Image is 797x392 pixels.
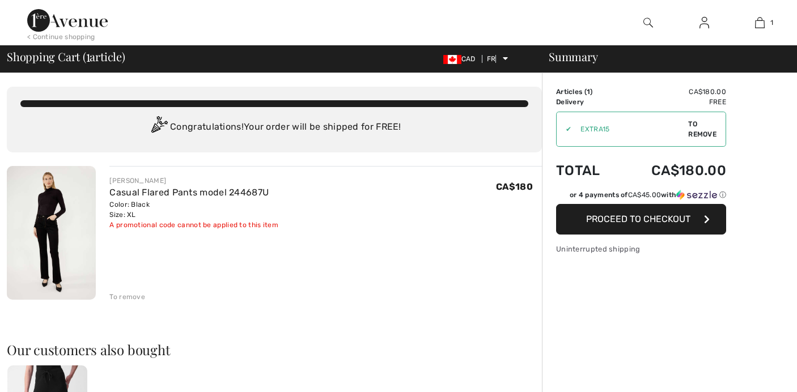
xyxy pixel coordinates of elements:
[86,45,90,65] font: 1
[556,163,600,178] font: Total
[109,221,278,229] font: A promotional code cannot be applied to this item
[571,112,688,146] input: Promo code
[586,214,690,224] font: Proceed to checkout
[590,88,592,96] font: )
[170,121,244,132] font: Congratulations!
[487,55,496,63] font: FR
[755,16,765,29] img: My cart
[556,98,584,106] font: Delivery
[556,190,726,204] div: or 4 payments ofCA$45.00withSezzle Click to learn more about Sezzle
[733,16,787,29] a: 1
[719,191,726,199] font: ⓘ
[7,340,171,359] font: Our customers also bought
[27,33,95,41] font: < Continue shopping
[556,88,587,96] font: Articles (
[570,191,628,199] font: or 4 payments of
[496,181,533,192] font: CA$180
[109,293,145,301] font: To remove
[549,49,597,64] font: Summary
[643,16,653,29] img: research
[628,191,661,199] font: CA$45.00
[109,177,166,185] font: [PERSON_NAME]
[689,88,726,96] font: CA$180.00
[651,163,726,178] font: CA$180.00
[700,16,709,29] img: My information
[443,55,461,64] img: Canadian Dollar
[566,125,571,133] font: ✔
[147,116,170,139] img: Congratulation2.svg
[709,98,726,106] font: Free
[109,201,150,208] font: Color: Black
[661,191,676,199] font: with
[27,9,108,32] img: 1st Avenue
[676,190,717,200] img: Sezzle
[688,120,717,138] font: To remove
[7,166,96,300] img: Casual Flared Pants model 244687U
[90,49,125,64] font: article)
[7,49,86,64] font: Shopping Cart (
[770,19,773,27] font: 1
[556,204,726,235] button: Proceed to checkout
[109,187,269,198] a: Casual Flared Pants model 244687U
[244,121,401,132] font: Your order will be shipped for FREE!
[690,16,718,30] a: Log in
[587,88,590,96] font: 1
[461,55,476,63] font: CAD
[556,245,641,253] font: Uninterrupted shipping
[109,211,135,219] font: Size: XL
